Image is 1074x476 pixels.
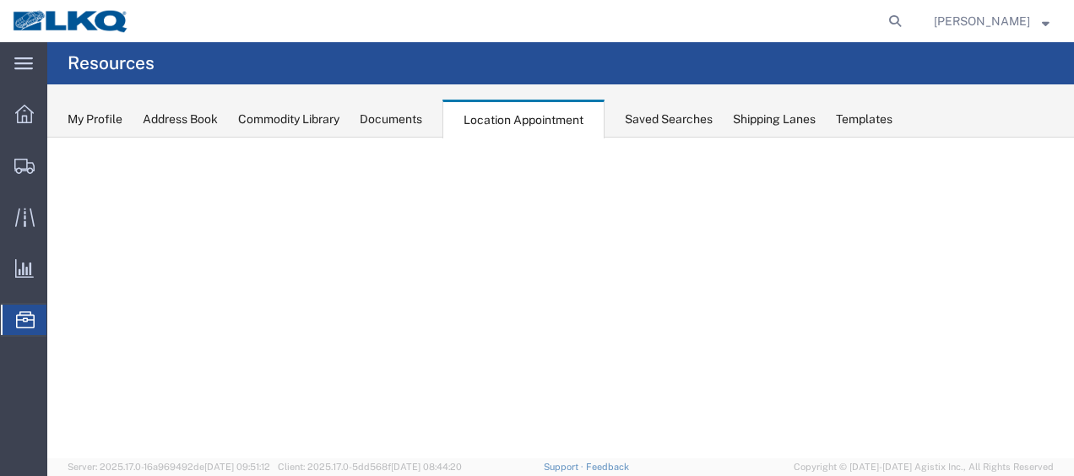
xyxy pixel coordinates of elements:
div: Commodity Library [238,111,339,128]
div: Saved Searches [625,111,713,128]
div: Shipping Lanes [733,111,816,128]
div: Documents [360,111,422,128]
div: Location Appointment [442,100,605,138]
span: Robert Benette [934,12,1030,30]
span: Client: 2025.17.0-5dd568f [278,462,462,472]
div: Address Book [143,111,218,128]
button: [PERSON_NAME] [933,11,1050,31]
div: Templates [836,111,892,128]
div: My Profile [68,111,122,128]
a: Feedback [586,462,629,472]
span: Server: 2025.17.0-16a969492de [68,462,270,472]
a: Support [544,462,586,472]
h4: Resources [68,42,155,84]
span: Copyright © [DATE]-[DATE] Agistix Inc., All Rights Reserved [794,460,1054,474]
img: logo [12,8,130,34]
iframe: FS Legacy Container [47,138,1074,458]
span: [DATE] 09:51:12 [204,462,270,472]
span: [DATE] 08:44:20 [391,462,462,472]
